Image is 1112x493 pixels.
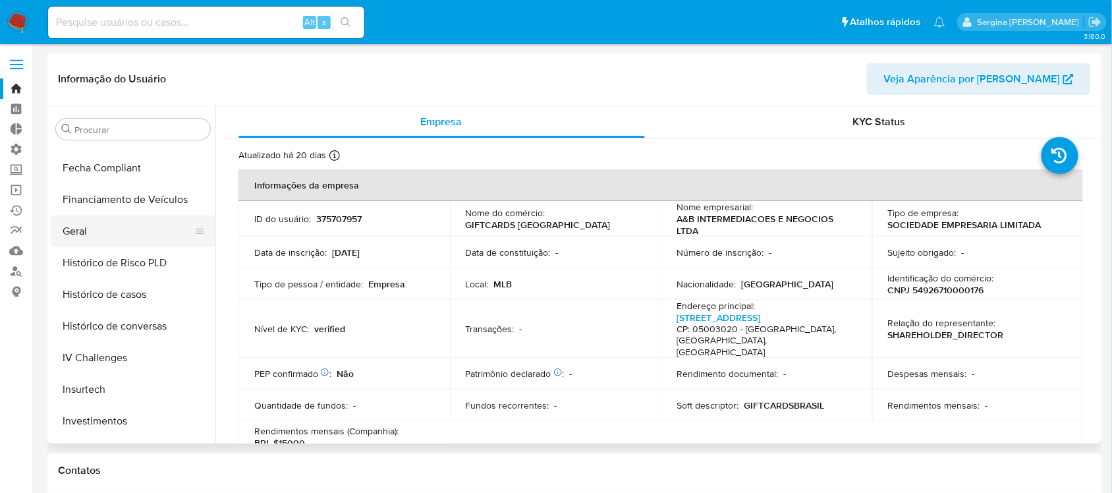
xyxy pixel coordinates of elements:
[677,246,764,258] p: Número de inscrição :
[238,169,1083,201] th: Informações da empresa
[51,152,215,184] button: Fecha Compliant
[466,219,611,231] p: GIFTCARDS [GEOGRAPHIC_DATA]
[51,184,215,216] button: Financiamento de Veículos
[51,216,205,247] button: Geral
[51,247,215,279] button: Histórico de Risco PLD
[853,114,906,129] span: KYC Status
[254,278,363,290] p: Tipo de pessoa / entidade :
[677,311,760,324] a: [STREET_ADDRESS]
[51,405,215,437] button: Investimentos
[867,63,1091,95] button: Veja Aparência por [PERSON_NAME]
[337,368,354,380] p: Não
[51,374,215,405] button: Insurtech
[850,15,921,29] span: Atalhos rápidos
[314,323,345,335] p: verified
[51,437,215,469] button: Items
[316,213,362,225] p: 375707957
[962,246,964,258] p: -
[304,16,315,28] span: Alt
[58,464,1091,477] h1: Contatos
[48,14,364,31] input: Pesquise usuários ou casos...
[61,124,72,134] button: Procurar
[888,246,957,258] p: Sujeito obrigado :
[51,342,215,374] button: IV Challenges
[254,323,309,335] p: Nível de KYC :
[421,114,462,129] span: Empresa
[741,278,833,290] p: [GEOGRAPHIC_DATA]
[520,323,522,335] p: -
[783,368,786,380] p: -
[51,279,215,310] button: Histórico de casos
[888,207,959,219] p: Tipo de empresa :
[977,16,1084,28] p: sergina.neta@mercadolivre.com
[466,278,489,290] p: Local :
[322,16,326,28] span: s
[254,368,331,380] p: PEP confirmado :
[677,300,755,312] p: Endereço principal :
[494,278,513,290] p: MLB
[677,213,851,237] p: A&B INTERMEDIACOES E NEGOCIOS LTDA
[884,63,1060,95] span: Veja Aparência por [PERSON_NAME]
[677,399,738,411] p: Soft descriptor :
[888,219,1042,231] p: SOCIEDADE EMPRESARIA LIMITADA
[888,284,984,296] p: CNPJ 54926710000176
[74,124,205,136] input: Procurar
[986,399,988,411] p: -
[51,310,215,342] button: Histórico de conversas
[254,399,348,411] p: Quantidade de fundos :
[888,272,994,284] p: Identificação do comércio :
[466,368,565,380] p: Patrimônio declarado :
[769,246,771,258] p: -
[677,278,736,290] p: Nacionalidade :
[238,149,326,161] p: Atualizado há 20 dias
[888,317,996,329] p: Relação do representante :
[888,368,967,380] p: Despesas mensais :
[254,425,399,437] p: Rendimentos mensais (Companhia) :
[332,246,360,258] p: [DATE]
[677,368,778,380] p: Rendimento documental :
[466,246,551,258] p: Data de constituição :
[466,207,545,219] p: Nome do comércio :
[888,399,980,411] p: Rendimentos mensais :
[888,329,1004,341] p: SHAREHOLDER_DIRECTOR
[555,399,557,411] p: -
[677,324,851,359] h4: CP: 05003020 - [GEOGRAPHIC_DATA], [GEOGRAPHIC_DATA], [GEOGRAPHIC_DATA]
[254,213,311,225] p: ID do usuário :
[1088,15,1102,29] a: Sair
[466,323,514,335] p: Transações :
[368,278,405,290] p: Empresa
[353,399,356,411] p: -
[934,16,945,28] a: Notificações
[332,13,359,32] button: search-icon
[677,201,753,213] p: Nome empresarial :
[254,246,327,258] p: Data de inscrição :
[972,368,975,380] p: -
[254,437,305,449] p: BRL $15000
[466,399,549,411] p: Fundos recorrentes :
[744,399,824,411] p: GIFTCARDSBRASIL
[570,368,572,380] p: -
[556,246,559,258] p: -
[58,72,166,86] h1: Informação do Usuário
